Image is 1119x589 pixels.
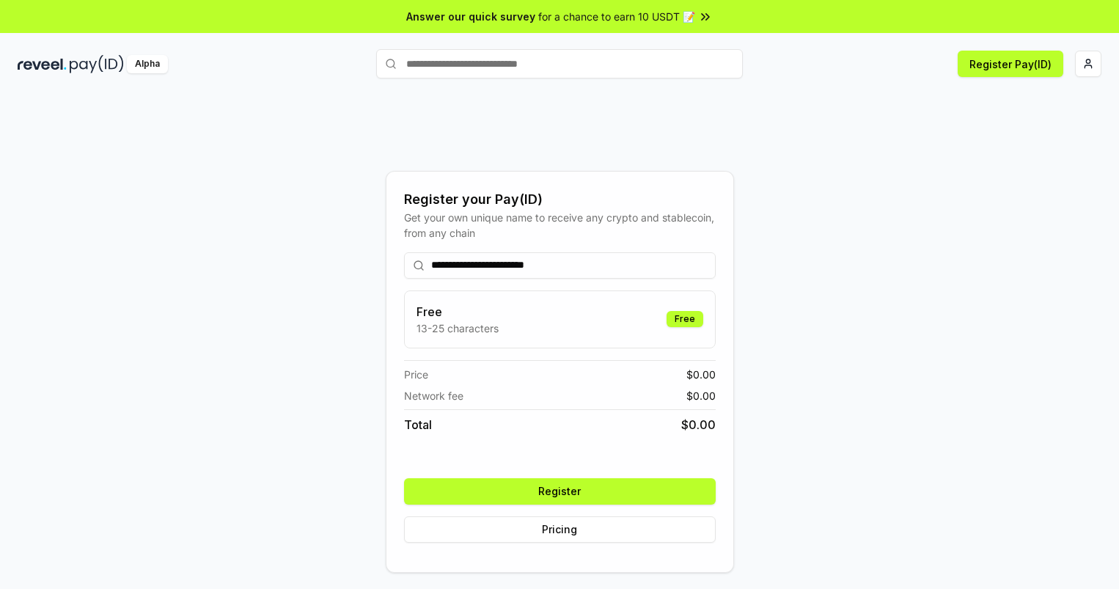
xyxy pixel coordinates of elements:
[417,321,499,336] p: 13-25 characters
[404,416,432,433] span: Total
[686,367,716,382] span: $ 0.00
[417,303,499,321] h3: Free
[404,478,716,505] button: Register
[686,388,716,403] span: $ 0.00
[127,55,168,73] div: Alpha
[70,55,124,73] img: pay_id
[406,9,535,24] span: Answer our quick survey
[667,311,703,327] div: Free
[538,9,695,24] span: for a chance to earn 10 USDT 📝
[404,189,716,210] div: Register your Pay(ID)
[404,516,716,543] button: Pricing
[958,51,1063,77] button: Register Pay(ID)
[404,367,428,382] span: Price
[681,416,716,433] span: $ 0.00
[404,388,463,403] span: Network fee
[18,55,67,73] img: reveel_dark
[404,210,716,241] div: Get your own unique name to receive any crypto and stablecoin, from any chain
